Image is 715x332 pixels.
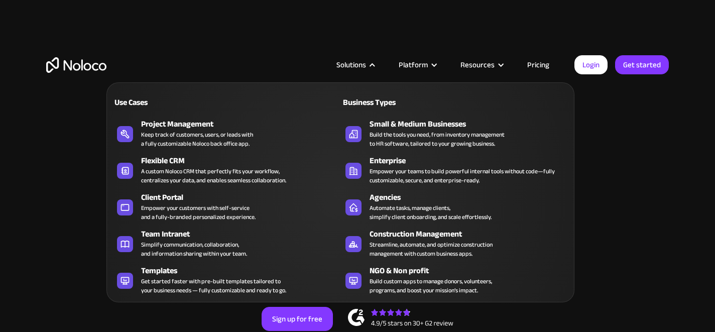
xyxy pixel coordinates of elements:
[370,118,573,130] div: Small & Medium Businesses
[141,191,345,203] div: Client Portal
[386,58,448,71] div: Platform
[370,240,493,258] div: Streamline, automate, and optimize construction management with custom business apps.
[112,90,340,114] a: Use Cases
[141,203,256,222] div: Empower your customers with self-service and a fully-branded personalized experience.
[141,228,345,240] div: Team Intranet
[141,118,345,130] div: Project Management
[574,55,608,74] a: Login
[370,191,573,203] div: Agencies
[370,203,492,222] div: Automate tasks, manage clients, simplify client onboarding, and scale effortlessly.
[141,155,345,167] div: Flexible CRM
[370,277,492,295] div: Build custom apps to manage donors, volunteers, programs, and boost your mission’s impact.
[141,130,253,148] div: Keep track of customers, users, or leads with a fully customizable Noloco back office app.
[370,130,505,148] div: Build the tools you need, from inventory management to HR software, tailored to your growing busi...
[112,226,340,260] a: Team IntranetSimplify communication, collaboration,and information sharing within your team.
[340,116,569,150] a: Small & Medium BusinessesBuild the tools you need, from inventory managementto HR software, tailo...
[141,277,286,295] div: Get started faster with pre-built templates tailored to your business needs — fully customizable ...
[515,58,562,71] a: Pricing
[615,55,669,74] a: Get started
[141,265,345,277] div: Templates
[112,189,340,224] a: Client PortalEmpower your customers with self-serviceand a fully-branded personalized experience.
[370,228,573,240] div: Construction Management
[370,265,573,277] div: NGO & Non profit
[340,153,569,187] a: EnterpriseEmpower your teams to build powerful internal tools without code—fully customizable, se...
[340,96,450,108] div: Business Types
[460,58,495,71] div: Resources
[112,96,222,108] div: Use Cases
[46,131,669,139] h1: Custom No-Code Business Apps Platform
[112,116,340,150] a: Project ManagementKeep track of customers, users, or leads witha fully customizable Noloco back o...
[112,153,340,187] a: Flexible CRMA custom Noloco CRM that perfectly fits your workflow,centralizes your data, and enab...
[370,155,573,167] div: Enterprise
[340,90,569,114] a: Business Types
[141,167,286,185] div: A custom Noloco CRM that perfectly fits your workflow, centralizes your data, and enables seamles...
[324,58,386,71] div: Solutions
[141,240,247,258] div: Simplify communication, collaboration, and information sharing within your team.
[46,149,669,229] h2: Business Apps for Teams
[399,58,428,71] div: Platform
[340,189,569,224] a: AgenciesAutomate tasks, manage clients,simplify client onboarding, and scale effortlessly.
[340,226,569,260] a: Construction ManagementStreamline, automate, and optimize constructionmanagement with custom busi...
[340,263,569,297] a: NGO & Non profitBuild custom apps to manage donors, volunteers,programs, and boost your mission’s...
[370,167,564,185] div: Empower your teams to build powerful internal tools without code—fully customizable, secure, and ...
[336,58,366,71] div: Solutions
[112,263,340,297] a: TemplatesGet started faster with pre-built templates tailored toyour business needs — fully custo...
[262,307,333,331] a: Sign up for free
[106,68,574,302] nav: Solutions
[46,57,106,73] a: home
[448,58,515,71] div: Resources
